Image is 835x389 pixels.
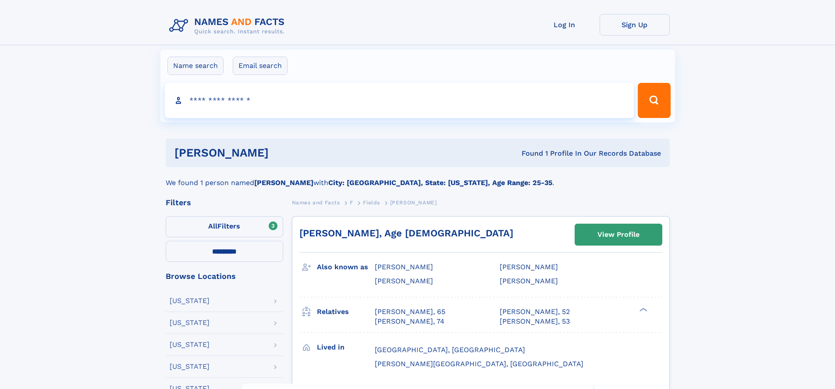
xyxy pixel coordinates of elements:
div: [US_STATE] [170,319,210,326]
a: Fields [363,197,380,208]
b: [PERSON_NAME] [254,178,313,187]
span: [PERSON_NAME] [375,263,433,271]
b: City: [GEOGRAPHIC_DATA], State: [US_STATE], Age Range: 25-35 [328,178,552,187]
h1: [PERSON_NAME] [174,147,395,158]
div: Browse Locations [166,272,283,280]
div: [US_STATE] [170,297,210,304]
div: [US_STATE] [170,341,210,348]
img: Logo Names and Facts [166,14,292,38]
label: Email search [233,57,288,75]
span: [PERSON_NAME] [500,277,558,285]
div: View Profile [597,225,640,245]
label: Name search [167,57,224,75]
span: All [208,222,217,230]
span: [PERSON_NAME] [390,200,437,206]
div: [US_STATE] [170,363,210,370]
input: search input [165,83,634,118]
a: F [350,197,353,208]
div: We found 1 person named with . [166,167,670,188]
div: ❯ [637,307,648,312]
div: Filters [166,199,283,207]
a: [PERSON_NAME], 53 [500,317,570,326]
label: Filters [166,216,283,237]
h3: Also known as [317,260,375,275]
span: [PERSON_NAME] [500,263,558,271]
button: Search Button [638,83,670,118]
a: [PERSON_NAME], 74 [375,317,444,326]
span: [GEOGRAPHIC_DATA], [GEOGRAPHIC_DATA] [375,346,525,354]
a: Log In [529,14,600,36]
span: F [350,200,353,206]
div: Found 1 Profile In Our Records Database [395,149,661,158]
span: Fields [363,200,380,206]
a: [PERSON_NAME], Age [DEMOGRAPHIC_DATA] [299,228,513,239]
h3: Relatives [317,304,375,319]
a: [PERSON_NAME], 52 [500,307,570,317]
h3: Lived in [317,340,375,355]
a: Names and Facts [292,197,340,208]
a: [PERSON_NAME], 65 [375,307,445,317]
span: [PERSON_NAME][GEOGRAPHIC_DATA], [GEOGRAPHIC_DATA] [375,360,583,368]
a: Sign Up [600,14,670,36]
span: [PERSON_NAME] [375,277,433,285]
a: View Profile [575,224,662,245]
